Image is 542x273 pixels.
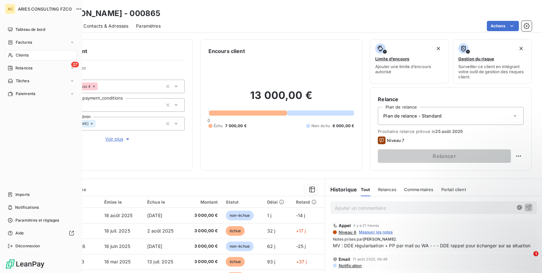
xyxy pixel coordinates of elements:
input: Ajouter une valeur [96,121,101,127]
a: Tableau de bord [5,24,77,35]
span: 27 [71,62,79,67]
span: Tout [361,187,370,192]
button: Voir plus [52,136,185,143]
button: Limite d’encoursAjouter une limite d’encours autorisé [370,39,449,84]
div: AC [5,4,15,14]
span: Tâches [16,78,29,84]
span: Paiements [16,91,35,97]
span: Ajouter une limite d’encours autorisé [375,64,443,74]
h6: Informations client [39,47,185,55]
input: Ajouter une valeur [98,84,103,89]
span: Relances [15,65,32,71]
a: Tâches [5,76,77,86]
span: Surveiller ce client en intégrant votre outil de gestion des risques client. [458,64,526,79]
span: Gestion du risque [458,56,494,61]
span: Clients [16,52,29,58]
span: 3 000,00 € [190,212,218,219]
span: Masquer les notes [359,229,393,235]
span: 7 000,00 € [225,123,247,129]
span: échue [226,226,245,236]
a: Aide [5,228,77,238]
span: 25 août 2025 [435,129,463,134]
span: Niveau 6 [338,230,356,235]
span: il y a 21 heures [353,224,379,227]
a: 27Relances [5,63,77,73]
span: Aide [15,230,24,236]
span: 2 août 2025 [147,228,174,233]
span: -25 j [296,243,306,249]
span: 6 000,00 € [333,123,354,129]
a: Factures [5,37,77,48]
a: Paramètres et réglages [5,215,77,225]
div: Délai [267,199,288,205]
span: [DATE] [147,243,162,249]
span: 11 août 2025, 08:49 [353,257,387,261]
span: Paramètres [136,23,161,29]
span: Notes prises par : [333,236,535,242]
span: Appel [339,223,351,228]
span: Factures [16,40,32,45]
a: Clients [5,50,77,60]
span: Niveau 7 [387,138,404,143]
span: non-échue [226,242,254,251]
span: Tableau de bord [15,27,45,32]
span: Commentaires [404,187,434,192]
span: Portail client [441,187,466,192]
span: +37 j [296,259,307,264]
span: Imports [15,192,30,198]
span: Non-échu [311,123,330,129]
span: MV : DDE régularisation + PP par mail ou WA - - - DDE rappel pour échanger sur sa situation [333,242,535,249]
span: ARIES CONSULTING FZCO [18,6,72,12]
span: +17 j [296,228,306,233]
span: Plan de relance - Standard [383,113,442,119]
span: 13 juil. 2025 [147,259,173,264]
span: 3 000,00 € [190,259,218,265]
span: 3 000,00 € [190,228,218,234]
button: Actions [487,21,519,31]
div: Échue le [147,199,182,205]
span: échue [226,257,245,267]
iframe: Intercom live chat [520,251,536,267]
span: 18 juin 2025 [104,243,131,249]
div: Émise le [104,199,140,205]
span: Contacts & Adresses [83,23,128,29]
h6: Encours client [208,47,245,55]
span: Voir plus [105,136,131,142]
span: Limite d’encours [375,56,409,61]
a: Paiements [5,89,77,99]
span: 18 mai 2025 [104,259,131,264]
span: Prochaine relance prévue le [378,129,524,134]
span: Email [339,257,351,262]
iframe: Intercom notifications message [414,211,542,256]
span: 1 j [267,213,271,218]
span: 18 juil. 2025 [104,228,130,233]
span: 62 j [267,243,275,249]
span: [DATE] [147,213,162,218]
span: 93 j [267,259,275,264]
span: non-échue [226,211,254,220]
h6: Historique [325,186,357,193]
div: Montant [190,199,218,205]
span: 1 [533,251,538,256]
span: -14 j [296,213,305,218]
h2: 13 000,00 € [208,89,354,108]
span: [PERSON_NAME] [363,237,395,242]
button: Gestion du risqueSurveiller ce client en intégrant votre outil de gestion des risques client. [453,39,532,84]
span: Notifications [15,205,39,210]
h3: [PERSON_NAME] - 000865 [56,8,160,19]
span: 32 j [267,228,275,233]
span: Échu [214,123,223,129]
span: Déconnexion [15,243,40,249]
span: Relances [378,187,396,192]
span: Propriétés Client [52,66,185,75]
span: Paramètres et réglages [15,217,59,223]
span: 0 [207,118,210,123]
button: Relancer [378,149,511,163]
span: 18 août 2025 [104,213,133,218]
a: Imports [5,189,77,200]
div: Statut [226,199,259,205]
img: Logo LeanPay [5,259,45,269]
span: Notification [338,263,362,268]
span: 3 000,00 € [190,243,218,250]
input: Ajouter une valeur [80,102,85,108]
